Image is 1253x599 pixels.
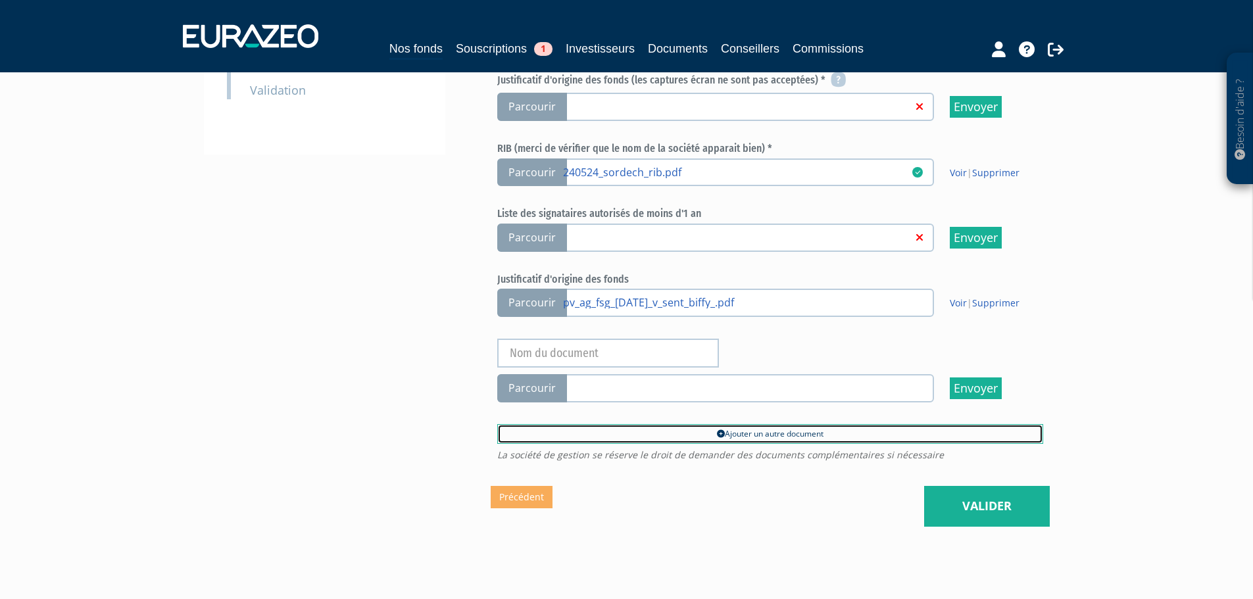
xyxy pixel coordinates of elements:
[563,295,912,308] a: pv_ag_fsg_[DATE]_v_sent_biffy_.pdf
[534,42,553,56] span: 1
[721,39,779,58] a: Conseillers
[950,297,1020,310] span: |
[250,82,306,98] small: Validation
[793,39,864,58] a: Commissions
[497,73,1043,89] h6: Justificatif d'origine des fonds (les captures écran ne sont pas acceptées) *
[950,166,967,179] a: Voir
[950,166,1020,180] span: |
[491,486,553,508] a: Précédent
[497,224,567,252] span: Parcourir
[497,450,1043,460] span: La société de gestion se réserve le droit de demander des documents complémentaires si nécessaire
[497,424,1043,444] a: Ajouter un autre document
[497,208,1043,220] h6: Liste des signataires autorisés de moins d'1 an
[972,166,1020,179] a: Supprimer
[183,24,318,48] img: 1732889491-logotype_eurazeo_blanc_rvb.png
[563,165,912,178] a: 240524_sordech_rib.pdf
[950,297,967,309] a: Voir
[912,167,923,178] i: 29/07/2025 10:34
[497,289,567,317] span: Parcourir
[456,39,553,58] a: Souscriptions1
[648,39,708,58] a: Documents
[950,96,1002,118] input: Envoyer
[924,486,1050,527] a: Valider
[497,158,567,187] span: Parcourir
[1233,60,1248,178] p: Besoin d'aide ?
[497,143,1043,155] h6: RIB (merci de vérifier que le nom de la société apparait bien) *
[950,377,1002,399] input: Envoyer
[566,39,635,58] a: Investisseurs
[389,39,443,60] a: Nos fonds
[972,297,1020,309] a: Supprimer
[497,339,719,368] input: Nom du document
[497,374,567,402] span: Parcourir
[497,274,1043,285] h6: Justificatif d'origine des fonds
[950,227,1002,249] input: Envoyer
[497,93,567,121] span: Parcourir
